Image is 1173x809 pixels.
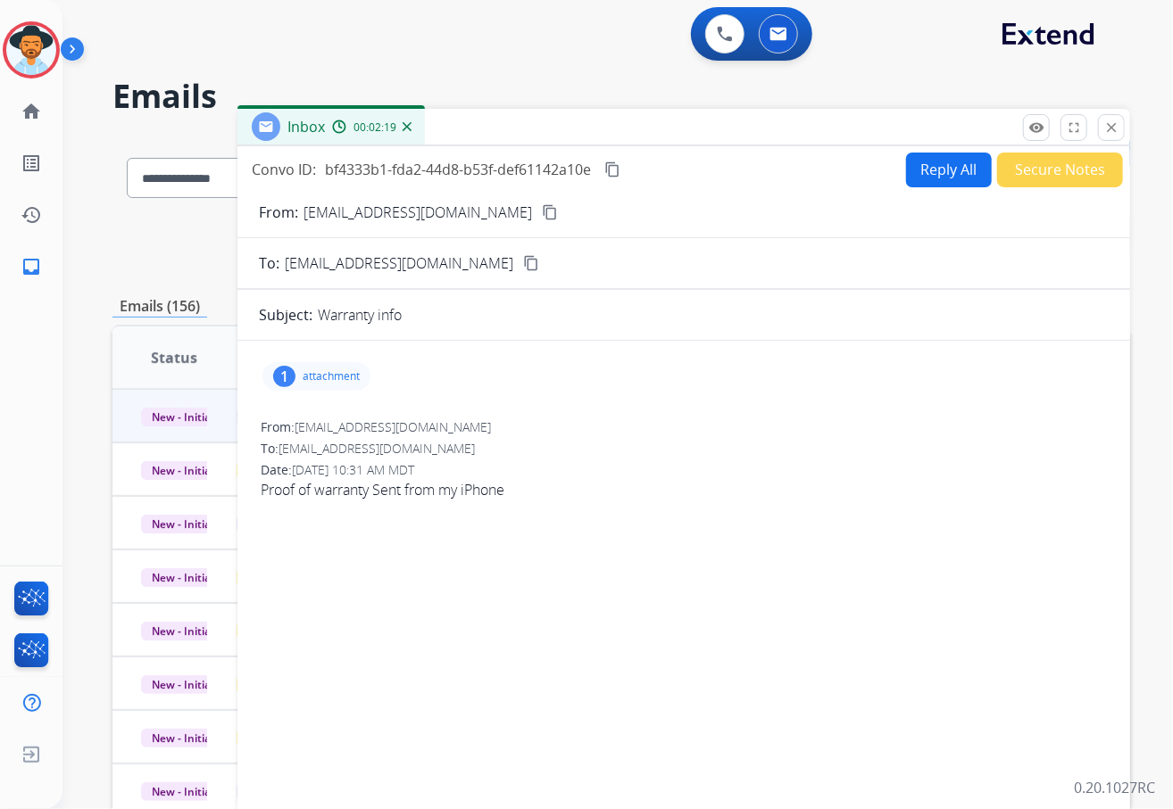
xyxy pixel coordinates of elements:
span: Customer Support [237,622,353,640]
span: Customer Support [237,568,353,587]
div: To: [261,440,1107,458]
span: New - Initial [141,675,224,694]
span: Inbox [287,117,325,136]
span: New - Initial [141,408,224,426]
span: [DATE] 10:31 AM MDT [292,461,414,478]
p: Emails (156) [112,295,207,318]
button: Reply All [906,153,992,187]
p: attachment [303,369,360,384]
span: New - Initial [141,782,224,801]
mat-icon: content_copy [523,255,539,271]
span: Status [151,347,197,368]
mat-icon: content_copy [604,161,620,177]
p: 0.20.1027RC [1074,777,1155,798]
span: New - Initial [141,515,224,533]
p: Subject: [259,304,312,326]
span: Customer Support [237,729,353,747]
span: Service Support [237,515,338,533]
p: [EMAIL_ADDRESS][DOMAIN_NAME] [304,202,532,223]
p: From: [259,202,298,223]
span: Customer Support [237,461,353,480]
span: Proof of warranty Sent from my iPhone [261,479,1107,500]
mat-icon: close [1103,120,1119,136]
mat-icon: list_alt [21,153,42,174]
span: 00:02:19 [354,120,396,135]
mat-icon: home [21,101,42,122]
mat-icon: fullscreen [1066,120,1082,136]
span: Customer Support [237,675,353,694]
span: Service Support [237,782,338,801]
span: New - Initial [141,568,224,587]
mat-icon: history [21,204,42,226]
img: avatar [6,25,56,75]
h2: Emails [112,78,1130,114]
mat-icon: content_copy [542,204,558,220]
span: [EMAIL_ADDRESS][DOMAIN_NAME] [295,418,491,435]
mat-icon: remove_red_eye [1028,120,1044,136]
mat-icon: inbox [21,256,42,277]
button: Secure Notes [997,153,1123,187]
p: Convo ID: [252,159,316,180]
span: New - Initial [141,622,224,640]
div: From: [261,418,1107,436]
span: [EMAIL_ADDRESS][DOMAIN_NAME] [285,252,513,274]
span: [EMAIL_ADDRESS][DOMAIN_NAME] [279,440,475,457]
span: bf4333b1-fda2-44d8-b53f-def61142a10e [325,160,591,179]
p: Warranty info [318,304,402,326]
div: 1 [273,366,295,387]
span: New - Initial [141,729,224,747]
span: New - Initial [141,461,224,480]
span: Warranty Ops [237,408,329,426]
div: Date: [261,461,1107,479]
p: To: [259,252,279,274]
